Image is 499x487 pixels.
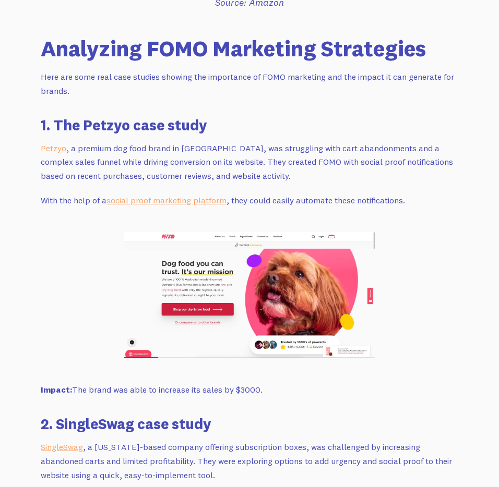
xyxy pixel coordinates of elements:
[41,384,72,395] strong: Impact:
[41,35,458,62] h2: Analyzing FOMO Marketing Strategies
[41,70,458,98] p: Here are some real case studies showing the importance of FOMO marketing and the impact it can ge...
[41,193,458,208] p: With the help of a , they could easily automate these notifications.
[41,383,458,397] p: The brand was able to increase its sales by $3000.
[41,141,458,183] p: , a premium dog food brand in [GEOGRAPHIC_DATA], was struggling with cart abandonments and a comp...
[41,440,458,482] p: , a [US_STATE]-based company offering subscription boxes, was challenged by increasing abandoned ...
[41,115,458,135] h3: 1. The Petzyo case study
[41,143,66,153] a: Petzyo
[41,442,83,452] a: SingleSwag
[106,195,227,205] a: social proof marketing platform
[41,413,458,434] h3: 2. SingleSwag case study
